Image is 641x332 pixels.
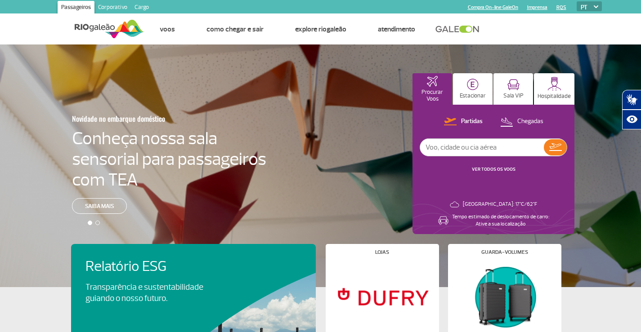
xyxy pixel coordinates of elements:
[461,117,483,126] p: Partidas
[427,76,438,87] img: airplaneHomeActive.svg
[460,93,486,99] p: Estacionar
[72,198,127,214] a: Saiba mais
[468,4,518,10] a: Compra On-line GaleOn
[547,77,561,91] img: hospitality.svg
[420,139,544,156] input: Voo, cidade ou cia aérea
[333,262,431,331] img: Lojas
[556,4,566,10] a: RQS
[469,166,518,173] button: VER TODOS OS VOOS
[622,90,641,129] div: Plugin de acessibilidade da Hand Talk.
[481,250,528,255] h4: Guarda-volumes
[85,282,213,304] p: Transparência e sustentabilidade guiando o nosso futuro.
[503,93,524,99] p: Sala VIP
[72,128,266,190] h4: Conheça nossa sala sensorial para passageiros com TEA
[517,117,543,126] p: Chegadas
[206,25,264,34] a: Como chegar e sair
[493,73,533,105] button: Sala VIP
[85,258,229,275] h4: Relatório ESG
[417,89,448,102] p: Procurar Voos
[622,110,641,129] button: Abrir recursos assistivos.
[378,25,415,34] a: Atendimento
[467,79,479,90] img: carParkingHome.svg
[498,116,546,128] button: Chegadas
[85,258,301,304] a: Relatório ESGTransparência e sustentabilidade guiando o nosso futuro.
[538,93,571,100] p: Hospitalidade
[94,1,131,15] a: Corporativo
[507,79,520,90] img: vipRoom.svg
[472,166,515,172] a: VER TODOS OS VOOS
[58,1,94,15] a: Passageiros
[455,262,553,331] img: Guarda-volumes
[622,90,641,110] button: Abrir tradutor de língua de sinais.
[453,73,493,105] button: Estacionar
[452,213,549,228] p: Tempo estimado de deslocamento de carro: Ative a sua localização
[131,1,152,15] a: Cargo
[463,201,537,208] p: [GEOGRAPHIC_DATA]: 17°C/62°F
[72,109,222,128] h3: Novidade no embarque doméstico
[295,25,346,34] a: Explore RIOgaleão
[441,116,485,128] button: Partidas
[160,25,175,34] a: Voos
[412,73,452,105] button: Procurar Voos
[534,73,574,105] button: Hospitalidade
[527,4,547,10] a: Imprensa
[375,250,389,255] h4: Lojas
